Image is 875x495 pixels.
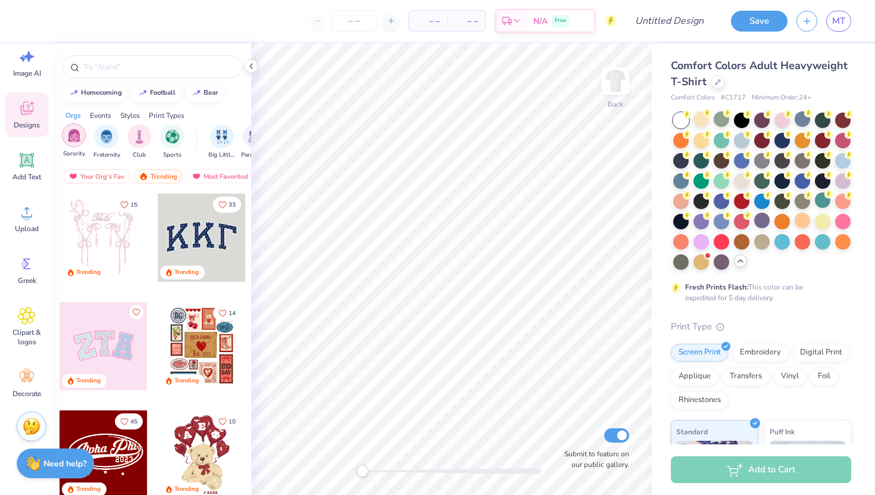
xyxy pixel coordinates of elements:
[185,84,223,102] button: bear
[160,124,184,160] button: filter button
[133,151,146,160] span: Club
[62,84,127,102] button: homecoming
[671,320,851,334] div: Print Type
[120,110,140,121] div: Styles
[685,282,748,292] strong: Fresh Prints Flash:
[685,282,832,303] div: This color can be expedited for 5 day delivery.
[671,93,715,103] span: Comfort Colors
[43,458,86,469] strong: Need help?
[192,172,201,180] img: most_fav.gif
[208,151,236,160] span: Big Little Reveal
[130,419,137,425] span: 45
[555,17,566,25] span: Free
[12,389,41,399] span: Decorate
[174,376,199,385] div: Trending
[67,129,81,142] img: Sorority Image
[241,124,268,160] button: filter button
[115,197,143,213] button: Like
[826,11,851,32] a: MT
[93,124,120,160] div: filter for Fraternity
[732,344,789,362] div: Embroidery
[127,124,151,160] div: filter for Club
[208,124,236,160] div: filter for Big Little Reveal
[626,9,713,33] input: Untitled Design
[671,391,729,409] div: Rhinestones
[100,130,113,144] img: Fraternity Image
[454,15,478,27] span: – –
[770,425,795,438] span: Puff Ink
[7,328,46,347] span: Clipart & logos
[93,124,120,160] button: filter button
[241,151,268,160] span: Parent's Weekend
[357,465,368,477] div: Accessibility label
[139,172,148,180] img: trending.gif
[82,61,235,73] input: Try "Alpha"
[204,89,218,96] div: bear
[133,130,146,144] img: Club Image
[671,344,729,362] div: Screen Print
[721,93,746,103] span: # C1717
[671,368,718,385] div: Applique
[792,344,850,362] div: Digital Print
[93,151,120,160] span: Fraternity
[132,84,181,102] button: football
[133,169,183,183] div: Trending
[773,368,807,385] div: Vinyl
[810,368,838,385] div: Foil
[213,413,241,429] button: Like
[62,124,86,160] button: filter button
[213,197,241,213] button: Like
[558,449,629,470] label: Submit to feature on our public gallery.
[174,268,199,277] div: Trending
[62,123,86,158] div: filter for Sorority
[127,124,151,160] button: filter button
[165,130,179,144] img: Sports Image
[676,425,708,438] span: Standard
[12,172,41,182] span: Add Text
[76,268,101,277] div: Trending
[248,130,262,144] img: Parent's Weekend Image
[138,89,148,96] img: trend_line.gif
[215,130,229,144] img: Big Little Reveal Image
[115,413,143,429] button: Like
[63,150,85,158] span: Sorority
[832,14,845,28] span: MT
[13,69,41,78] span: Image AI
[90,110,111,121] div: Events
[68,172,78,180] img: most_fav.gif
[229,202,236,208] span: 33
[130,202,137,208] span: 15
[604,69,627,93] img: Back
[76,485,101,494] div: Trending
[69,89,79,96] img: trend_line.gif
[229,419,236,425] span: 10
[65,110,81,121] div: Orgs
[241,124,268,160] div: filter for Parent's Weekend
[14,120,40,130] span: Designs
[213,305,241,321] button: Like
[150,89,176,96] div: football
[533,15,548,27] span: N/A
[163,151,182,160] span: Sports
[76,376,101,385] div: Trending
[331,10,377,32] input: – –
[174,485,199,494] div: Trending
[160,124,184,160] div: filter for Sports
[149,110,185,121] div: Print Types
[186,169,254,183] div: Most Favorited
[416,15,440,27] span: – –
[608,99,623,110] div: Back
[15,224,39,234] span: Upload
[18,276,36,285] span: Greek
[208,124,236,160] button: filter button
[752,93,811,103] span: Minimum Order: 24 +
[731,11,787,32] button: Save
[671,58,848,89] span: Comfort Colors Adult Heavyweight T-Shirt
[229,310,236,316] span: 14
[192,89,201,96] img: trend_line.gif
[81,89,122,96] div: homecoming
[129,305,143,319] button: Like
[722,368,770,385] div: Transfers
[63,169,130,183] div: Your Org's Fav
